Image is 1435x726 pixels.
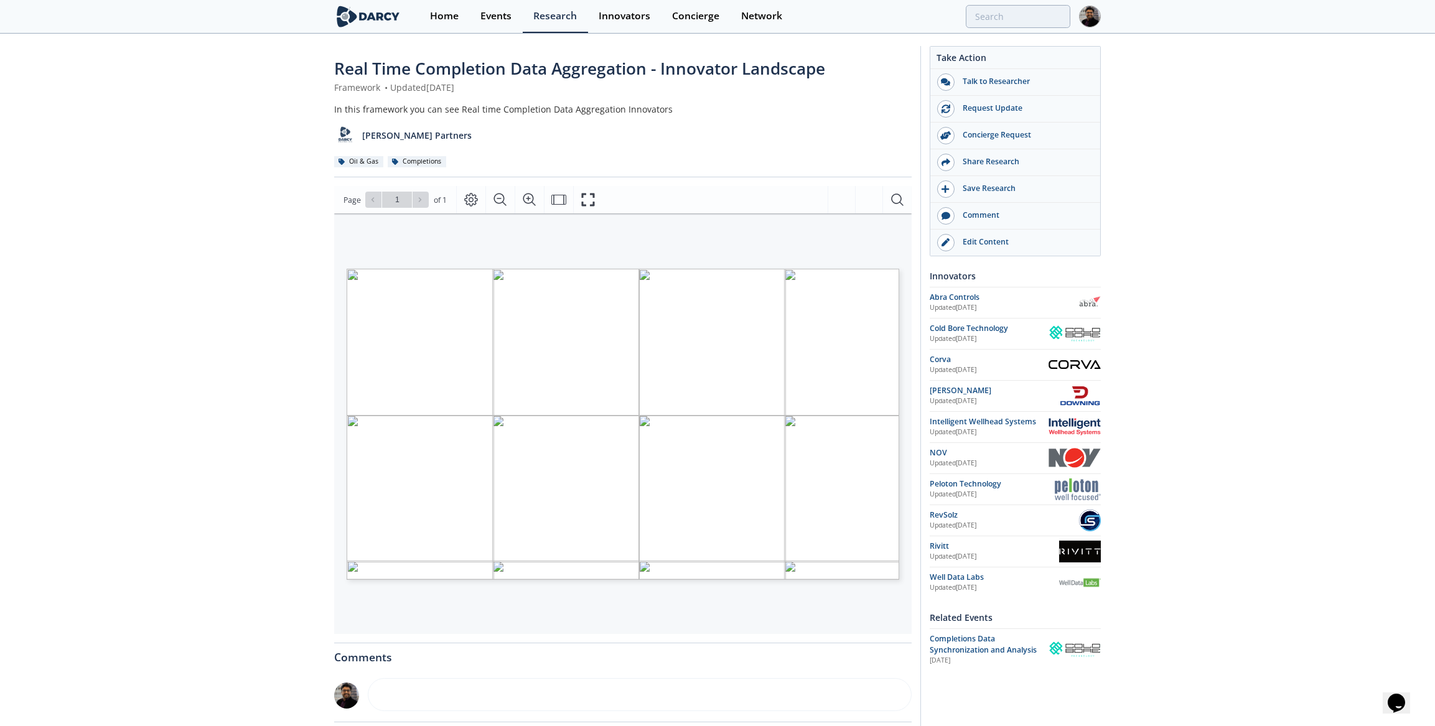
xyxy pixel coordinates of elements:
div: [PERSON_NAME] [930,385,1059,396]
div: Framework Updated [DATE] [334,81,912,94]
div: Updated [DATE] [930,303,1079,313]
div: Updated [DATE] [930,365,1049,375]
div: Share Research [955,156,1094,167]
div: Comments [334,643,912,663]
div: Comment [955,210,1094,221]
div: Updated [DATE] [930,334,1049,344]
img: Cold Bore Technology [1049,641,1101,657]
div: Updated [DATE] [930,583,1059,593]
div: Well Data Labs [930,572,1059,583]
div: RevSolz [930,510,1079,521]
a: Rivitt Updated[DATE] Rivitt [930,541,1101,562]
a: Peloton Technology Updated[DATE] Peloton Technology [930,478,1101,500]
iframe: chat widget [1383,676,1423,714]
img: Well Data Labs [1059,572,1101,593]
div: Network [741,11,782,21]
div: [DATE] [930,656,1040,666]
div: Cold Bore Technology [930,323,1049,334]
img: Rivitt [1059,541,1101,562]
img: Profile [1079,6,1101,27]
div: Request Update [955,103,1094,114]
span: Real Time Completion Data Aggregation - Innovator Landscape [334,57,825,80]
div: Concierge Request [955,129,1094,141]
a: Abra Controls Updated[DATE] Abra Controls [930,292,1101,314]
div: Updated [DATE] [930,427,1049,437]
img: Cold Bore Technology [1049,325,1101,341]
img: logo-wide.svg [334,6,402,27]
a: Well Data Labs Updated[DATE] Well Data Labs [930,572,1101,593]
a: Corva Updated[DATE] Corva [930,354,1101,376]
a: Intelligent Wellhead Systems Updated[DATE] Intelligent Wellhead Systems [930,416,1101,438]
a: RevSolz Updated[DATE] RevSolz [930,510,1101,531]
div: Abra Controls [930,292,1079,303]
div: Talk to Researcher [955,76,1094,87]
div: Corva [930,354,1049,365]
img: 92797456-ae33-4003-90ad-aa7d548e479e [334,682,359,709]
div: Concierge [672,11,719,21]
a: Completions Data Synchronization and Analysis [DATE] Cold Bore Technology [930,633,1101,666]
div: Updated [DATE] [930,521,1079,531]
a: Edit Content [930,230,1100,256]
div: Take Action [930,51,1100,69]
span: • [383,81,390,93]
div: Updated [DATE] [930,490,1055,500]
div: Innovators [599,11,650,21]
div: Home [430,11,459,21]
input: Advanced Search [966,5,1070,28]
div: Related Events [930,607,1101,628]
img: NOV [1049,448,1101,468]
div: Edit Content [955,236,1094,248]
div: Updated [DATE] [930,552,1059,562]
a: [PERSON_NAME] Updated[DATE] Downing [930,385,1101,407]
img: Downing [1059,385,1101,407]
a: Cold Bore Technology Updated[DATE] Cold Bore Technology [930,323,1101,345]
img: RevSolz [1079,510,1101,531]
div: Events [480,11,512,21]
img: Corva [1049,360,1101,369]
div: Peloton Technology [930,478,1055,490]
div: Updated [DATE] [930,396,1059,406]
div: Research [533,11,577,21]
span: Completions Data Synchronization and Analysis [930,633,1037,655]
p: [PERSON_NAME] Partners [363,129,472,142]
div: Completions [388,156,446,167]
div: Save Research [955,183,1094,194]
img: Intelligent Wellhead Systems [1049,418,1101,436]
div: Oil & Gas [334,156,383,167]
div: Innovators [930,265,1101,287]
div: Intelligent Wellhead Systems [930,416,1049,427]
img: Abra Controls [1079,292,1101,314]
div: Rivitt [930,541,1059,552]
div: NOV [930,447,1049,458]
div: Updated [DATE] [930,458,1049,468]
div: In this framework you can see Real time Completion Data Aggregation Innovators [334,103,912,116]
a: NOV Updated[DATE] NOV [930,447,1101,469]
img: Peloton Technology [1055,478,1101,500]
